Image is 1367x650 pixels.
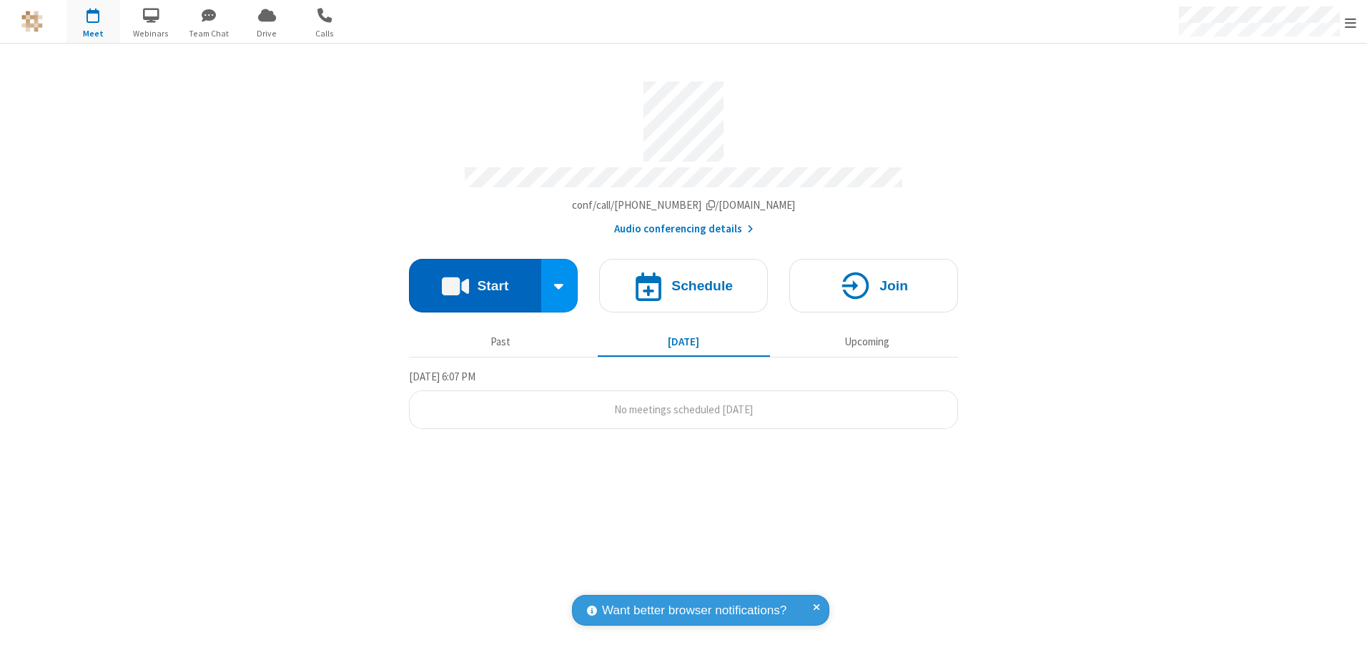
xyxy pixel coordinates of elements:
h4: Start [477,279,508,292]
button: Copy my meeting room linkCopy my meeting room link [572,197,796,214]
button: Schedule [599,259,768,312]
section: Today's Meetings [409,368,958,430]
h4: Schedule [671,279,733,292]
span: Calls [298,27,352,40]
button: Start [409,259,541,312]
button: Past [415,328,587,355]
div: Start conference options [541,259,578,312]
button: [DATE] [598,328,770,355]
span: Webinars [124,27,178,40]
span: Want better browser notifications? [602,601,786,620]
img: QA Selenium DO NOT DELETE OR CHANGE [21,11,43,32]
button: Audio conferencing details [614,221,754,237]
span: [DATE] 6:07 PM [409,370,475,383]
span: Team Chat [182,27,236,40]
h4: Join [879,279,908,292]
button: Upcoming [781,328,953,355]
span: Drive [240,27,294,40]
section: Account details [409,71,958,237]
span: No meetings scheduled [DATE] [614,403,753,416]
span: Meet [66,27,120,40]
button: Join [789,259,958,312]
span: Copy my meeting room link [572,198,796,212]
